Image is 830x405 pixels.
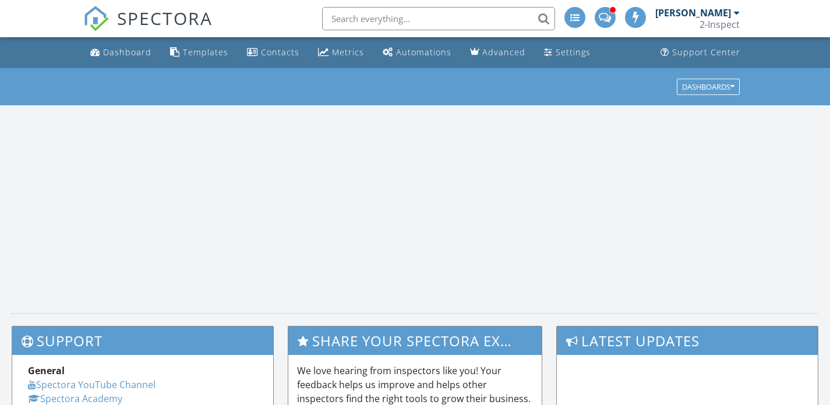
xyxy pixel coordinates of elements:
[117,6,213,30] span: SPECTORA
[261,47,299,58] div: Contacts
[482,47,525,58] div: Advanced
[165,42,233,63] a: Templates
[682,83,734,91] div: Dashboards
[83,16,213,40] a: SPECTORA
[28,378,156,391] a: Spectora YouTube Channel
[313,42,369,63] a: Metrics
[86,42,156,63] a: Dashboard
[288,326,542,355] h3: Share Your Spectora Experience
[28,392,122,405] a: Spectora Academy
[539,42,595,63] a: Settings
[677,79,740,95] button: Dashboards
[556,47,591,58] div: Settings
[465,42,530,63] a: Advanced
[672,47,740,58] div: Support Center
[242,42,304,63] a: Contacts
[557,326,818,355] h3: Latest Updates
[83,6,109,31] img: The Best Home Inspection Software - Spectora
[183,47,228,58] div: Templates
[332,47,364,58] div: Metrics
[656,42,745,63] a: Support Center
[700,19,740,30] div: 2-Inspect
[103,47,151,58] div: Dashboard
[378,42,456,63] a: Automations (Advanced)
[12,326,273,355] h3: Support
[396,47,451,58] div: Automations
[655,7,731,19] div: [PERSON_NAME]
[28,364,65,377] strong: General
[322,7,555,30] input: Search everything...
